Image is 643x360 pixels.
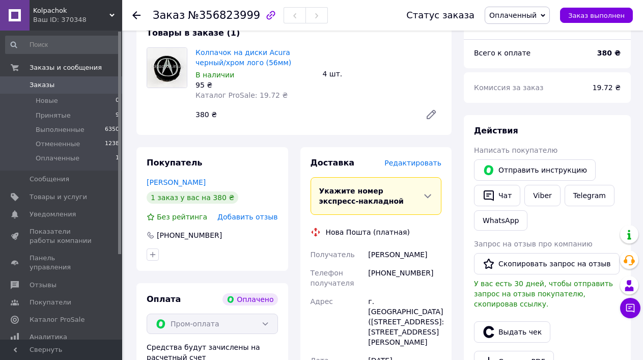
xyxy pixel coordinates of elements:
span: Добавить отзыв [217,213,277,221]
a: WhatsApp [474,210,527,231]
span: Доставка [311,158,355,168]
a: [PERSON_NAME] [147,178,206,186]
button: Выдать чек [474,321,550,343]
div: 95 ₴ [195,80,315,90]
div: [PHONE_NUMBER] [366,264,443,292]
span: Редактировать [384,159,441,167]
button: Заказ выполнен [560,8,633,23]
img: Колпачок на диски Acura черный/хром лого (56мм) [147,48,187,88]
span: 1 [116,154,119,163]
button: Чат [474,185,520,206]
span: Запрос на отзыв про компанию [474,240,593,248]
span: Заказ [153,9,185,21]
div: 380 ₴ [191,107,417,122]
div: [PERSON_NAME] [366,245,443,264]
span: Заказы [30,80,54,90]
span: Показатели работы компании [30,227,94,245]
span: №356823999 [188,9,260,21]
button: Скопировать запрос на отзыв [474,253,620,274]
span: Уведомления [30,210,76,219]
div: 4 шт. [319,67,446,81]
div: Вернуться назад [132,10,141,20]
b: 380 ₴ [597,49,621,57]
span: Написать покупателю [474,146,557,154]
span: Без рейтинга [157,213,207,221]
span: Новые [36,96,58,105]
span: Оплаченный [489,11,537,19]
span: Выполненные [36,125,85,134]
div: Нова Пошта (платная) [323,227,412,237]
span: Комиссия за заказ [474,84,544,92]
span: Телефон получателя [311,269,354,287]
a: Колпачок на диски Acura черный/хром лого (56мм) [195,48,291,67]
span: Заказы и сообщения [30,63,102,72]
span: 6350 [105,125,119,134]
span: Адрес [311,297,333,306]
div: Статус заказа [406,10,474,20]
span: Каталог ProSale [30,315,85,324]
span: Укажите номер экспресс-накладной [319,187,404,205]
span: Товары в заказе (1) [147,28,240,38]
span: Действия [474,126,518,135]
span: Оплаченные [36,154,79,163]
button: Отправить инструкцию [474,159,596,181]
div: 1 заказ у вас на 380 ₴ [147,191,238,204]
span: В наличии [195,71,234,79]
span: 19.72 ₴ [593,84,621,92]
span: Заказ выполнен [568,12,625,19]
span: Покупатели [30,298,71,307]
span: Сообщения [30,175,69,184]
div: Ваш ID: 370348 [33,15,122,24]
span: 9 [116,111,119,120]
span: Отзывы [30,281,57,290]
a: Viber [524,185,560,206]
div: Оплачено [222,293,277,306]
span: Аналитика [30,333,67,342]
input: Поиск [5,36,120,54]
span: Отмененные [36,140,80,149]
span: Kolpachok [33,6,109,15]
span: 1238 [105,140,119,149]
span: Всего к оплате [474,49,530,57]
span: Покупатель [147,158,202,168]
button: Чат с покупателем [620,298,640,318]
span: Панель управления [30,254,94,272]
span: 0 [116,96,119,105]
div: [PHONE_NUMBER] [156,230,223,240]
span: Оплата [147,294,181,304]
span: Принятые [36,111,71,120]
a: Telegram [565,185,614,206]
div: г. [GEOGRAPHIC_DATA] ([STREET_ADDRESS]: [STREET_ADDRESS][PERSON_NAME] [366,292,443,351]
span: У вас есть 30 дней, чтобы отправить запрос на отзыв покупателю, скопировав ссылку. [474,280,613,308]
span: Товары и услуги [30,192,87,202]
a: Редактировать [421,104,441,125]
span: Получатель [311,251,355,259]
span: Каталог ProSale: 19.72 ₴ [195,91,288,99]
